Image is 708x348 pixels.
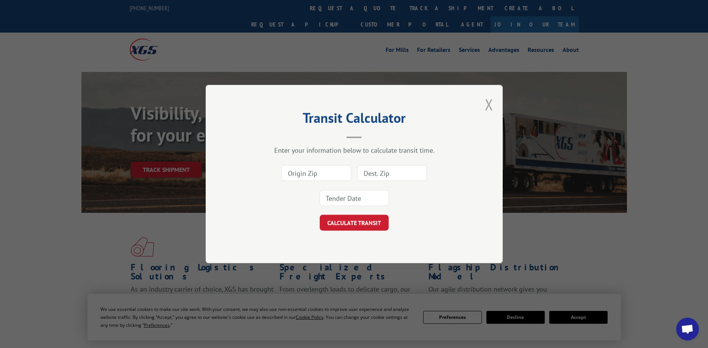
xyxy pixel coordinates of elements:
div: Open chat [676,318,699,340]
div: Enter your information below to calculate transit time. [244,146,465,154]
input: Dest. Zip [357,165,427,181]
button: CALCULATE TRANSIT [320,215,389,231]
input: Tender Date [319,190,389,206]
h2: Transit Calculator [244,112,465,127]
input: Origin Zip [281,165,351,181]
button: Close modal [485,94,493,114]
